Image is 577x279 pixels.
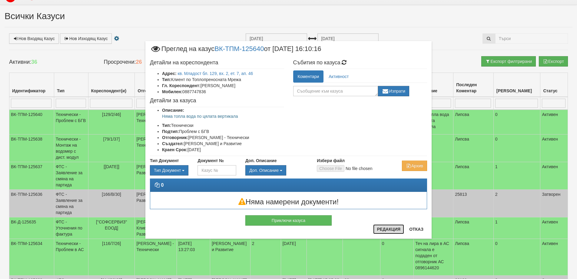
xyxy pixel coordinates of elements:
li: [PERSON_NAME] - Технически [162,134,284,141]
input: Казус № [197,165,236,175]
button: Редакция [373,224,404,234]
b: Създател: [162,141,184,146]
a: ВК-ТПМ-125640 [214,45,264,52]
span: Доп. Описание [249,168,279,173]
button: Тип Документ [150,165,188,175]
b: Адрес: [162,71,177,76]
li: 0887747836 [162,89,284,95]
b: Краен Срок: [162,147,187,152]
b: Тип: [162,77,171,82]
label: Доп. Описание [245,158,277,164]
button: Приключи казуса [245,215,332,226]
strong: 0 [161,182,164,188]
div: Двоен клик, за изчистване на избраната стойност. [245,165,308,175]
span: Преглед на казус от [DATE] 16:10:16 [150,46,321,57]
li: [PERSON_NAME] и Развитие [162,141,284,147]
a: Активност [324,70,353,83]
h4: Детайли на кореспондента [150,60,284,66]
div: Двоен клик, за изчистване на избраната стойност. [150,165,188,175]
button: Архив [402,161,427,171]
button: Доп. Описание [245,165,286,175]
b: Отговорник: [162,135,188,140]
li: Технически [162,122,284,128]
span: Тип Документ [154,168,181,173]
b: Тип: [162,123,171,128]
h4: Събития по казуса [293,60,427,66]
h4: Детайли за казуса [150,98,284,104]
button: Отказ [406,224,427,234]
b: Описание: [162,108,184,113]
p: Няма топла вода по цялата вертикала [162,113,284,119]
b: Гл. Кореспондент: [162,83,201,88]
label: Документ № [197,158,224,164]
li: [DATE] [162,147,284,153]
h3: Няма намерени документи! [150,198,427,206]
b: Мобилен: [162,89,182,94]
a: Коментари [293,70,324,83]
label: Тип Документ [150,158,179,164]
b: Подтип: [162,129,179,134]
li: Клиент по Топлопреносната Мрежа [162,77,284,83]
li: [PERSON_NAME] [162,83,284,89]
a: кв. Младост бл. 129, вх. 2, ет. 7, ап. 46 [178,71,253,76]
label: Избери файл [317,158,345,164]
button: Изпрати [378,86,410,96]
li: Проблем с БГВ [162,128,284,134]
